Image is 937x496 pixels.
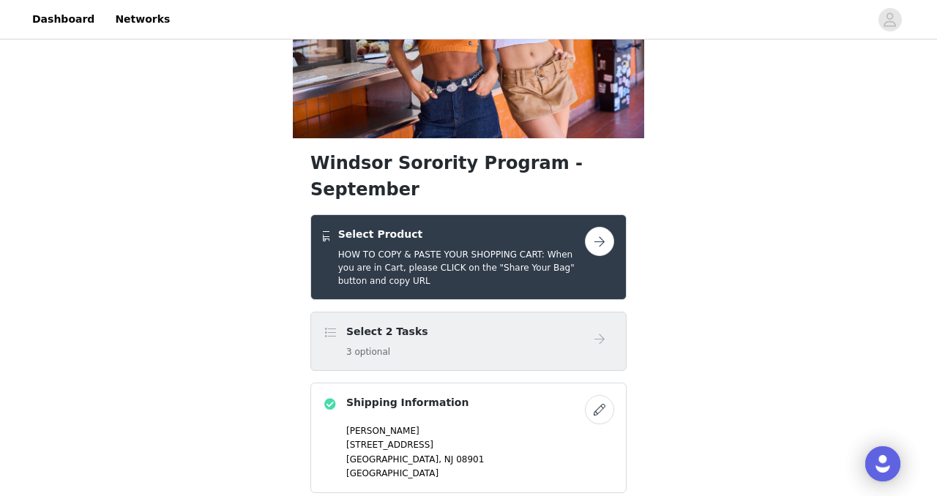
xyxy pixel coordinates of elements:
[346,438,614,451] p: [STREET_ADDRESS]
[883,8,897,31] div: avatar
[310,312,627,371] div: Select 2 Tasks
[346,395,468,410] h4: Shipping Information
[338,248,585,288] h5: HOW TO COPY & PASTE YOUR SHOPPING CART: When you are in Cart, please CLICK on the "Share Your Bag...
[346,345,428,358] h5: 3 optional
[346,467,614,480] p: [GEOGRAPHIC_DATA]
[444,454,454,465] span: NJ
[346,324,428,339] h4: Select 2 Tasks
[346,424,614,437] p: [PERSON_NAME]
[23,3,103,36] a: Dashboard
[456,454,484,465] span: 08901
[338,227,585,242] h4: Select Product
[310,150,627,203] h1: Windsor Sorority Program - September
[310,383,627,493] div: Shipping Information
[865,446,900,481] div: Open Intercom Messenger
[106,3,179,36] a: Networks
[310,214,627,300] div: Select Product
[346,454,441,465] span: [GEOGRAPHIC_DATA],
